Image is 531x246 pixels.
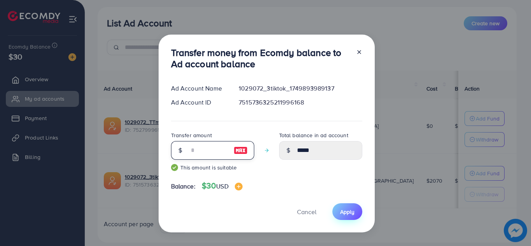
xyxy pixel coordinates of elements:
[232,98,368,107] div: 7515736325211996168
[340,208,355,216] span: Apply
[165,84,233,93] div: Ad Account Name
[216,182,228,190] span: USD
[235,183,243,190] img: image
[279,131,348,139] label: Total balance in ad account
[202,181,243,191] h4: $30
[171,164,178,171] img: guide
[234,146,248,155] img: image
[332,203,362,220] button: Apply
[232,84,368,93] div: 1029072_3tiktok_1749893989137
[297,208,316,216] span: Cancel
[171,182,196,191] span: Balance:
[171,164,254,171] small: This amount is suitable
[171,47,350,70] h3: Transfer money from Ecomdy balance to Ad account balance
[165,98,233,107] div: Ad Account ID
[171,131,212,139] label: Transfer amount
[287,203,326,220] button: Cancel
